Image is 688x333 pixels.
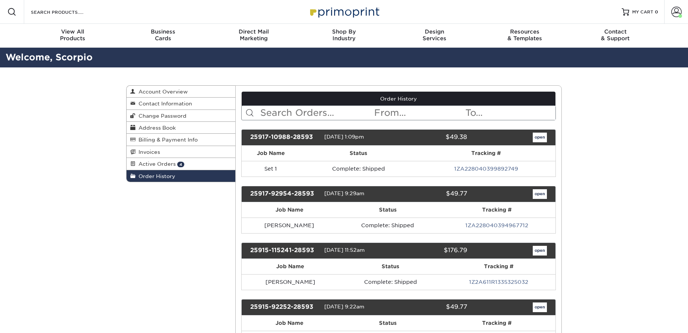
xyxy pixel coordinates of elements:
[242,315,338,331] th: Job Name
[127,134,235,146] a: Billing & Payment Info
[339,259,442,274] th: Status
[337,202,438,218] th: Status
[208,28,299,42] div: Marketing
[300,146,417,161] th: Status
[442,259,555,274] th: Tracking #
[570,24,660,48] a: Contact& Support
[337,218,438,233] td: Complete: Shipped
[438,202,555,218] th: Tracking #
[300,161,417,177] td: Complete: Shipped
[337,315,438,331] th: Status
[570,28,660,42] div: & Support
[438,315,555,331] th: Tracking #
[242,274,339,290] td: [PERSON_NAME]
[655,9,658,15] span: 0
[454,166,518,172] a: 1ZA228040399892749
[465,106,555,120] input: To...
[242,218,337,233] td: [PERSON_NAME]
[324,190,364,196] span: [DATE] 9:29am
[127,110,235,122] a: Change Password
[136,125,176,131] span: Address Book
[242,161,300,177] td: Set 1
[127,98,235,110] a: Contact Information
[533,246,547,256] a: open
[136,161,176,167] span: Active Orders
[533,302,547,312] a: open
[245,189,324,199] div: 25917-92954-28593
[480,24,570,48] a: Resources& Templates
[242,92,556,106] a: Order History
[127,86,235,98] a: Account Overview
[245,246,324,256] div: 25915-115241-28593
[242,259,339,274] th: Job Name
[30,7,103,16] input: SEARCH PRODUCTS.....
[299,24,389,48] a: Shop ByIndustry
[118,28,208,35] span: Business
[136,149,160,155] span: Invoices
[299,28,389,42] div: Industry
[136,89,188,95] span: Account Overview
[480,28,570,42] div: & Templates
[299,28,389,35] span: Shop By
[324,134,364,140] span: [DATE] 1:09pm
[324,304,364,310] span: [DATE] 9:22am
[208,28,299,35] span: Direct Mail
[480,28,570,35] span: Resources
[389,24,480,48] a: DesignServices
[307,4,381,20] img: Primoprint
[339,274,442,290] td: Complete: Shipped
[259,106,374,120] input: Search Orders...
[28,28,118,35] span: View All
[127,122,235,134] a: Address Book
[533,133,547,142] a: open
[570,28,660,35] span: Contact
[393,133,472,142] div: $49.38
[127,158,235,170] a: Active Orders 4
[245,302,324,312] div: 25915-92252-28593
[28,28,118,42] div: Products
[127,170,235,182] a: Order History
[242,146,300,161] th: Job Name
[136,101,192,107] span: Contact Information
[417,146,555,161] th: Tracking #
[127,146,235,158] a: Invoices
[393,246,472,256] div: $176.79
[245,133,324,142] div: 25917-10988-28593
[373,106,464,120] input: From...
[118,24,208,48] a: BusinessCards
[136,137,198,143] span: Billing & Payment Info
[324,247,365,253] span: [DATE] 11:52am
[469,279,528,285] a: 1Z2A611R1335325032
[393,189,472,199] div: $49.77
[136,113,187,119] span: Change Password
[389,28,480,42] div: Services
[389,28,480,35] span: Design
[177,162,184,167] span: 4
[208,24,299,48] a: Direct MailMarketing
[118,28,208,42] div: Cards
[632,9,653,15] span: MY CART
[465,222,528,228] a: 1ZA228040394967712
[28,24,118,48] a: View AllProducts
[393,302,472,312] div: $49.77
[242,202,337,218] th: Job Name
[533,189,547,199] a: open
[136,173,175,179] span: Order History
